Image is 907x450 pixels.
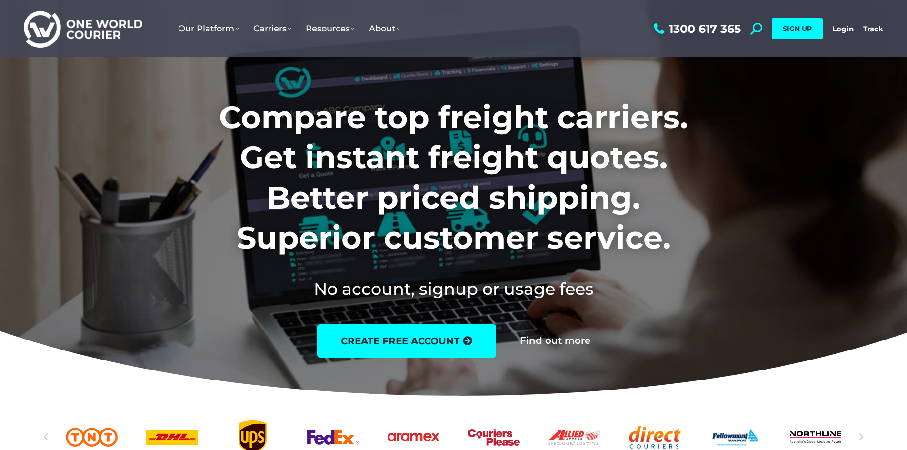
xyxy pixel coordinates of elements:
span: Our Platform [178,23,239,34]
a: Resources [299,14,362,43]
h2: No account, signup or usage fees [156,277,751,300]
span: About [369,23,400,34]
a: Track [863,24,883,33]
a: create free account [317,324,496,358]
a: Find out more [520,336,590,346]
a: SIGN UP [772,18,823,39]
img: One World Courier [24,10,142,48]
h1: Compare top freight carriers. Get instant freight quotes. Better priced shipping. Superior custom... [156,97,751,258]
a: Login [832,24,854,33]
a: Carriers [246,14,299,43]
span: Carriers [253,23,291,34]
span: SIGN UP [783,24,812,33]
a: Our Platform [171,14,246,43]
a: 1300 617 365 [651,23,741,35]
a: About [362,14,407,43]
span: Resources [306,23,355,34]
